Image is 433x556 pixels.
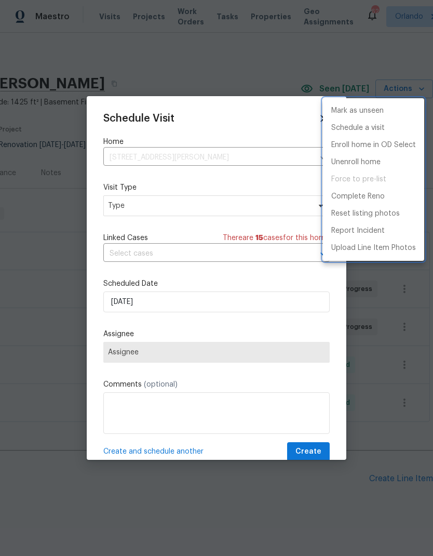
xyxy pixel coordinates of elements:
[323,171,424,188] span: Setup visit must be completed before moving home to pre-list
[331,157,381,168] p: Unenroll home
[331,208,400,219] p: Reset listing photos
[331,243,416,254] p: Upload Line Item Photos
[331,226,385,236] p: Report Incident
[331,105,384,116] p: Mark as unseen
[331,123,385,134] p: Schedule a visit
[331,191,385,202] p: Complete Reno
[331,140,416,151] p: Enroll home in OD Select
